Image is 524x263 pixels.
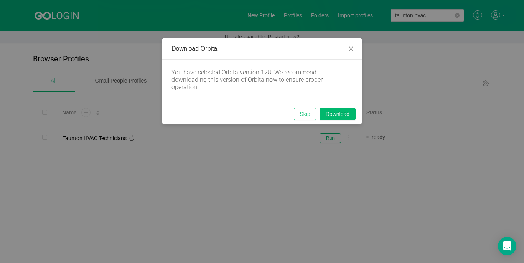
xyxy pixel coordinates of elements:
[498,237,516,255] div: Open Intercom Messenger
[348,46,354,52] i: icon: close
[294,108,316,120] button: Skip
[171,69,340,91] div: You have selected Orbita version 128. We recommend downloading this version of Orbita now to ensu...
[320,108,356,120] button: Download
[171,45,353,53] div: Download Orbita
[340,38,362,60] button: Close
